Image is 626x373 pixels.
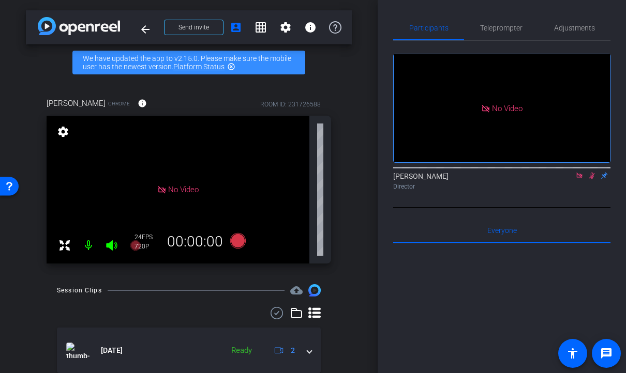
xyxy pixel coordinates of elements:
[487,227,517,234] span: Everyone
[230,21,242,34] mat-icon: account_box
[226,345,257,356] div: Ready
[409,24,449,32] span: Participants
[304,21,317,34] mat-icon: info
[57,285,102,296] div: Session Clips
[160,233,230,251] div: 00:00:00
[393,182,610,191] div: Director
[308,284,321,297] img: Session clips
[101,345,123,356] span: [DATE]
[554,24,595,32] span: Adjustments
[255,21,267,34] mat-icon: grid_on
[290,284,303,297] mat-icon: cloud_upload
[173,63,225,71] a: Platform Status
[38,17,120,35] img: app-logo
[279,21,292,34] mat-icon: settings
[600,347,613,360] mat-icon: message
[56,126,70,138] mat-icon: settings
[135,233,160,241] div: 24
[164,20,223,35] button: Send invite
[138,99,147,108] mat-icon: info
[291,345,295,356] span: 2
[57,328,321,373] mat-expansion-panel-header: thumb-nail[DATE]Ready2
[260,100,321,109] div: ROOM ID: 231726588
[142,234,153,241] span: FPS
[567,347,579,360] mat-icon: accessibility
[227,63,235,71] mat-icon: highlight_off
[108,100,130,107] span: Chrome
[72,51,305,74] div: We have updated the app to v2.15.0. Please make sure the mobile user has the newest version.
[139,23,152,36] mat-icon: arrow_back
[135,242,160,251] div: 720P
[168,185,199,194] span: No Video
[47,98,106,109] span: [PERSON_NAME]
[178,23,209,32] span: Send invite
[66,343,90,358] img: thumb-nail
[393,171,610,191] div: [PERSON_NAME]
[480,24,523,32] span: Teleprompter
[492,103,523,113] span: No Video
[290,284,303,297] span: Destinations for your clips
